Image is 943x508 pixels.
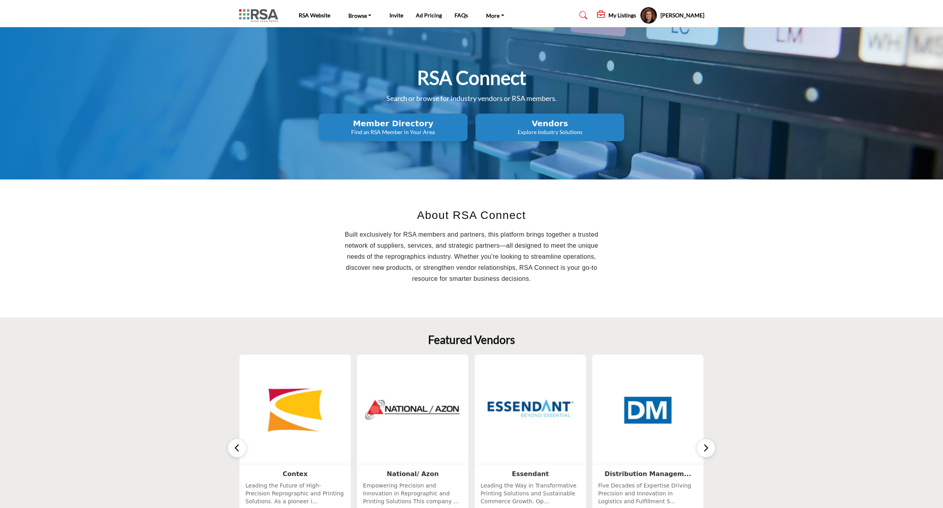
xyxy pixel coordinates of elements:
[245,360,345,460] img: Contex
[386,94,557,103] span: Search or browse for industry vendors or RSA members.
[321,119,465,128] h2: Member Directory
[660,11,704,19] h5: [PERSON_NAME]
[608,12,636,19] h5: My Listings
[417,65,526,90] h1: RSA Connect
[321,128,465,136] p: Find an RSA Member in Your Area
[512,470,549,478] a: Essendant
[428,333,515,347] h2: Featured Vendors
[475,114,624,141] button: Vendors Explore Industry Solutions
[319,114,468,141] button: Member Directory Find an RSA Member in Your Area
[239,9,282,22] img: Site Logo
[283,470,308,478] a: Contex
[597,11,636,20] div: My Listings
[416,12,442,19] a: Ad Pricing
[604,470,691,478] a: Distribution Managem...
[478,119,622,128] h2: Vendors
[481,10,510,21] a: More
[299,12,330,19] a: RSA Website
[481,360,580,460] img: Essendant
[640,7,657,24] button: Show hide supplier dropdown
[455,12,468,19] a: FAQs
[363,360,462,460] img: National/ Azon
[387,470,438,478] a: National/ Azon
[343,10,377,21] a: Browse
[478,128,622,136] p: Explore Industry Solutions
[598,360,698,460] img: Distribution Managem...
[389,12,403,19] a: Invite
[336,229,608,284] p: Built exclusively for RSA members and partners, this platform brings together a trusted network o...
[336,207,608,224] h2: About RSA Connect
[572,9,593,22] a: Search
